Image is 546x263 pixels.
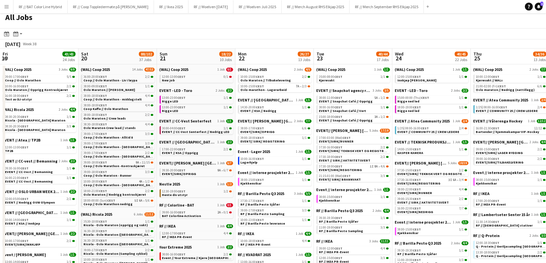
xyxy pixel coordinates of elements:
span: 08:00-11:00 [319,96,343,99]
span: CEST [99,84,107,88]
span: 3A [375,115,378,119]
span: 21:00-02:00 (Fri) [476,85,506,88]
span: 1 Job [453,119,460,123]
span: Test av DJ-utstyr [5,97,32,101]
a: EVENT - LED - Toro2 Jobs2/2 [395,88,469,93]
span: 3/5 [383,89,390,93]
span: Kjørevakt [319,78,335,82]
span: 0/1 [224,75,229,78]
div: EVENT - LED - Toro2 Jobs2/215:00-00:00 (Thu)CEST1/1Rigge ned led18:00-19:00CEST1/1Rigge ned led [395,88,469,119]
a: 08:00-18:00CEST4/4Coop Kaffe // Oslo Marathon [84,103,153,111]
span: (WAL) Coop 2025 [81,67,110,72]
a: EVENT // TEKNISK PRODUKSJONER 20251 Job1/1 [395,140,469,144]
span: 5A [375,96,378,99]
a: 09:00-17:00CEST3/3Coop // Oslo Marathon - [GEOGRAPHIC_DATA] [84,141,153,149]
span: 2/4 [538,106,542,109]
span: EVENT// SIRK NORGE [473,140,529,144]
span: Oslo Maraton // Fredrik [84,88,135,92]
div: • [319,96,389,99]
a: 1/25|08:00-16:00CEST2/4EVENT // COMMUNITY 25 // CREW LEDERE [398,126,467,134]
a: 12:00-13:00CEST0/1New job [162,75,232,82]
button: RF // Moelven [DATE] [188,0,233,13]
span: EVENT // Vålerenga Hockey [473,119,523,123]
a: 08:30-20:30CEST1/1Ricola - [GEOGRAPHIC_DATA] Maraton [5,115,75,122]
span: 2/2 [302,75,307,78]
span: (WAL) Coop 2025 [395,67,424,72]
a: 08:30-18:00CEST4/4Oslo Maraton Crew lead // stands [84,122,153,130]
span: CEST [99,94,107,98]
span: 08:00-18:00 [84,94,107,98]
span: EVENT // Snapchat Café // Opprigg [319,118,373,122]
div: EVENT // [GEOGRAPHIC_DATA] MEETING1 Job2/217:00-22:00CEST2/2EVENT // KSA // Opprigg [160,140,233,161]
span: CEST [178,96,186,100]
span: EVENT // UAE MEETING [238,98,295,102]
a: EVENT // [GEOGRAPHIC_DATA] MEETING1 Job2/2 [160,140,233,144]
span: Oslo Maraton // Crew leads [84,116,126,121]
span: 06:00-20:00 [84,75,107,78]
div: EVENT // TEKNISK PRODUKSJONER 20251 Job1/114:00-15:00CEST1/1KASPER KAMERA [395,140,469,161]
a: EVENT// [PERSON_NAME] [GEOGRAPHIC_DATA]5 Jobs17/19 [317,128,390,133]
span: 3 Jobs [59,68,68,72]
span: 2/2 [226,89,233,93]
button: RF // Moelven Juli 2025 [233,0,282,13]
span: 08:00-09:00 [84,85,107,88]
div: (WAL) Ricola 20252 Jobs4/408:30-20:30CEST1/1Ricola - [GEOGRAPHIC_DATA] Maraton08:30-20:30CEST3/3R... [3,107,76,138]
a: 09:00-17:00CEST3/3Coop // Oslo Marathon - Alltid 8 [84,132,153,139]
span: CEST [21,84,29,88]
span: Innkjøp Rosa sløyfe [398,78,437,82]
span: 1/1 [226,119,233,123]
span: CEST [99,75,107,79]
span: 15:00-00:00 (Thu) [398,96,429,99]
span: 2/2 [145,75,150,78]
span: CEST [335,75,343,79]
a: 05:00-08:00CEST1/1Kjørevakt [319,75,389,82]
span: 1 Job [532,98,539,102]
span: 08:30-20:30 [5,125,29,128]
span: EVENT//SIRK//RUNNER [319,139,354,143]
span: EVENT// SIRK NORGE [317,128,368,133]
span: 14 Jobs [133,68,143,72]
span: 1/1 [381,106,385,109]
a: 10:00-15:00CEST2/2Oslo Maraton // Tilbakelevering [241,75,310,82]
a: 07:00-03:00 (Wed)CEST6/6EVENT//SIRK//RUNNER [319,136,389,143]
span: EVENT// SIRK NORGE [238,119,293,123]
span: CEST [256,75,264,79]
a: (WAL) Ricola 20252 Jobs4/4 [3,107,76,112]
span: Coop // Oslo Marathon [5,78,41,82]
span: 08:00-16:00 [405,127,429,130]
span: 08:00-16:00 [319,106,343,109]
span: 5 Jobs [370,129,379,133]
span: CEST [99,132,107,136]
span: Oslo marathon - Lagerarbeid [241,88,287,92]
span: 08:30-18:00 [84,123,107,126]
a: 09:00-17:00CEST5/5Coop // Oslo Marathon [5,75,75,82]
a: 10:00-13:00CEST1/1Kjørevakt // WALs [476,75,546,82]
div: (WAL) Coop 20251 Job1/112:00-15:00CEST1/1Innkjøp [PERSON_NAME] [395,67,469,88]
span: 1 Job [528,119,535,123]
a: 16:00-21:30CEST12/12Bartender // hjemmekamper VIF-Hockey [476,126,546,134]
span: 13:00-23:00 [162,106,186,109]
span: CEST [491,75,500,79]
span: 1/1 [383,68,390,72]
span: 1 Job [453,68,460,72]
span: CEST [256,136,264,140]
span: 1/1 [224,127,229,130]
span: 1/1 [67,115,72,119]
a: 14:30-20:00CEST1/1EVENT // KSA // Nedrigg [241,105,310,113]
a: 09:00-18:00CEST1/1EVENT// SIRK// REGISTERING [241,136,310,143]
span: 2/25 [476,106,483,109]
span: CEST [421,96,429,100]
button: RF // Ikea 2025 [154,0,188,13]
a: EVENT // Atea Community 20251 Job2/4 [395,119,469,123]
span: 3/3 [145,132,150,136]
span: 2 Jobs [451,89,460,93]
a: EVENT - LED - Toro2 Jobs2/2 [160,88,233,93]
span: 1/1 [462,68,469,72]
span: CEST [21,124,29,128]
div: (WAL) Coop 20252 Jobs4/510:00-15:00CEST2/2Oslo Maraton // Tilbakelevering10:00-15:00CEST7A•2/3Osl... [238,67,312,98]
span: 16:00-18:00 [5,94,29,98]
span: 00:00-04:00 [162,127,186,130]
span: 1/1 [459,106,464,109]
a: 08:30-20:30CEST3/3Ricola - [GEOGRAPHIC_DATA] Maraton [5,124,75,132]
span: 1/2 [381,96,385,99]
